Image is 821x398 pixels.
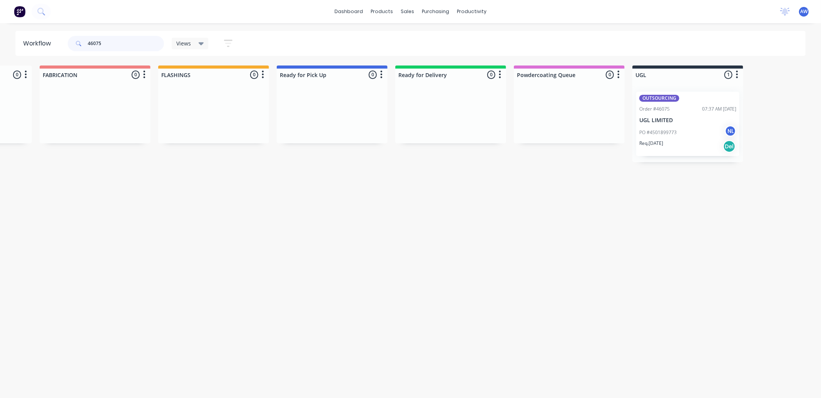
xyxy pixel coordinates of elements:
div: OUTSOURCING [639,95,679,102]
div: Workflow [23,39,55,48]
div: Del [723,140,736,153]
div: productivity [453,6,490,17]
div: sales [397,6,418,17]
img: Factory [14,6,25,17]
span: Views [176,39,191,47]
div: purchasing [418,6,453,17]
input: Search for orders... [88,36,164,51]
p: PO #4501899773 [639,129,677,136]
div: 07:37 AM [DATE] [702,106,736,113]
p: UGL LIMITED [639,117,736,124]
div: Order #46075 [639,106,670,113]
span: AW [800,8,808,15]
div: OUTSOURCINGOrder #4607507:37 AM [DATE]UGL LIMITEDPO #4501899773NLReq.[DATE]Del [636,92,739,156]
div: products [367,6,397,17]
a: dashboard [331,6,367,17]
div: NL [725,125,736,137]
p: Req. [DATE] [639,140,663,147]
